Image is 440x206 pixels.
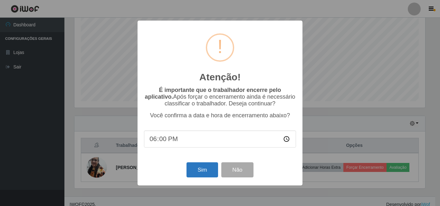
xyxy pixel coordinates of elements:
[187,162,218,177] button: Sim
[144,87,296,107] p: Após forçar o encerramento ainda é necessário classificar o trabalhador. Deseja continuar?
[145,87,281,100] b: É importante que o trabalhador encerre pelo aplicativo.
[221,162,253,177] button: Não
[199,71,241,83] h2: Atenção!
[144,112,296,119] p: Você confirma a data e hora de encerramento abaixo?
